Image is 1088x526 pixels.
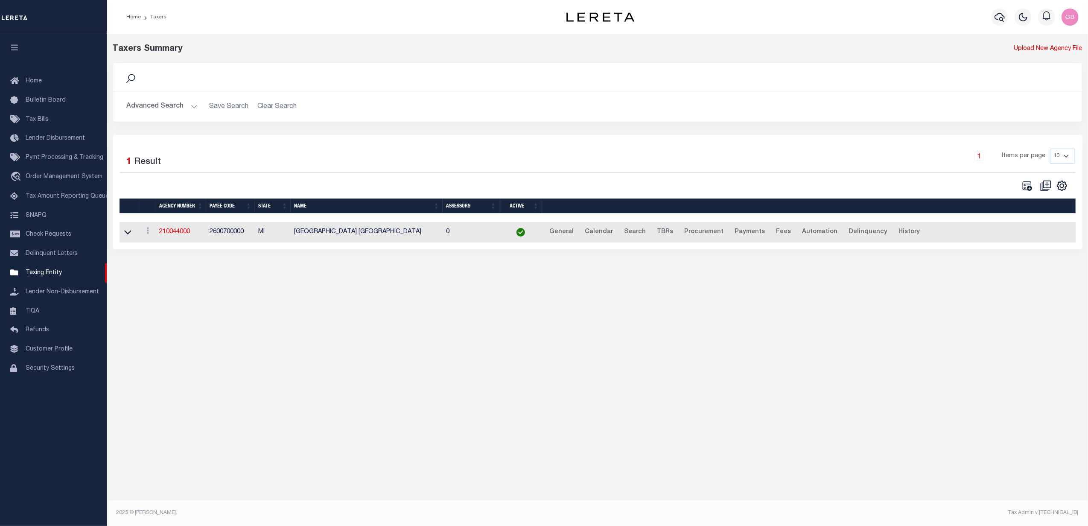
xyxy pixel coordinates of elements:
span: Pymt Processing & Tracking [26,155,103,161]
span: Bulletin Board [26,97,66,103]
a: Delinquency [845,225,891,239]
th: Assessors: activate to sort column ascending [443,199,499,213]
span: Refunds [26,327,49,333]
th: Payee Code: activate to sort column ascending [206,199,255,213]
span: Order Management System [26,174,102,180]
span: Tax Bills [26,117,49,123]
span: Taxing Entity [26,270,62,276]
a: General [545,225,578,239]
span: Check Requests [26,231,71,237]
a: Procurement [680,225,727,239]
i: travel_explore [10,172,24,183]
a: History [895,225,924,239]
th: Agency Number: activate to sort column ascending [156,199,206,213]
td: 2600700000 [206,222,255,243]
img: check-icon-green.svg [516,228,525,237]
a: Payments [731,225,769,239]
span: TIQA [26,308,39,314]
th: State: activate to sort column ascending [255,199,291,213]
td: MI [255,222,291,243]
a: Upload New Agency File [1014,44,1082,54]
a: TBRs [653,225,677,239]
th: Active: activate to sort column ascending [499,199,542,213]
li: Taxers [141,13,166,21]
a: Search [620,225,650,239]
span: Items per page [1002,152,1046,161]
a: Fees [772,225,795,239]
span: Customer Profile [26,346,73,352]
span: Security Settings [26,365,75,371]
a: Calendar [581,225,617,239]
a: 210044000 [159,229,190,235]
span: Tax Amount Reporting Queue [26,193,109,199]
span: Lender Disbursement [26,135,85,141]
button: Advanced Search [127,98,198,115]
img: svg+xml;base64,PHN2ZyB4bWxucz0iaHR0cDovL3d3dy53My5vcmcvMjAwMC9zdmciIHBvaW50ZXItZXZlbnRzPSJub25lIi... [1062,9,1079,26]
span: Delinquent Letters [26,251,78,257]
span: 1 [127,158,132,167]
img: logo-dark.svg [566,12,635,22]
span: Home [26,78,42,84]
a: Home [126,15,141,20]
a: 1 [974,152,984,161]
label: Result [134,155,161,169]
td: 0 [443,222,499,243]
span: Lender Non-Disbursement [26,289,99,295]
th: Name: activate to sort column ascending [291,199,443,213]
a: Automation [798,225,841,239]
div: Taxers Summary [113,43,837,56]
th: &nbsp; [542,199,1083,213]
span: SNAPQ [26,212,47,218]
td: [GEOGRAPHIC_DATA] [GEOGRAPHIC_DATA] [291,222,443,243]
